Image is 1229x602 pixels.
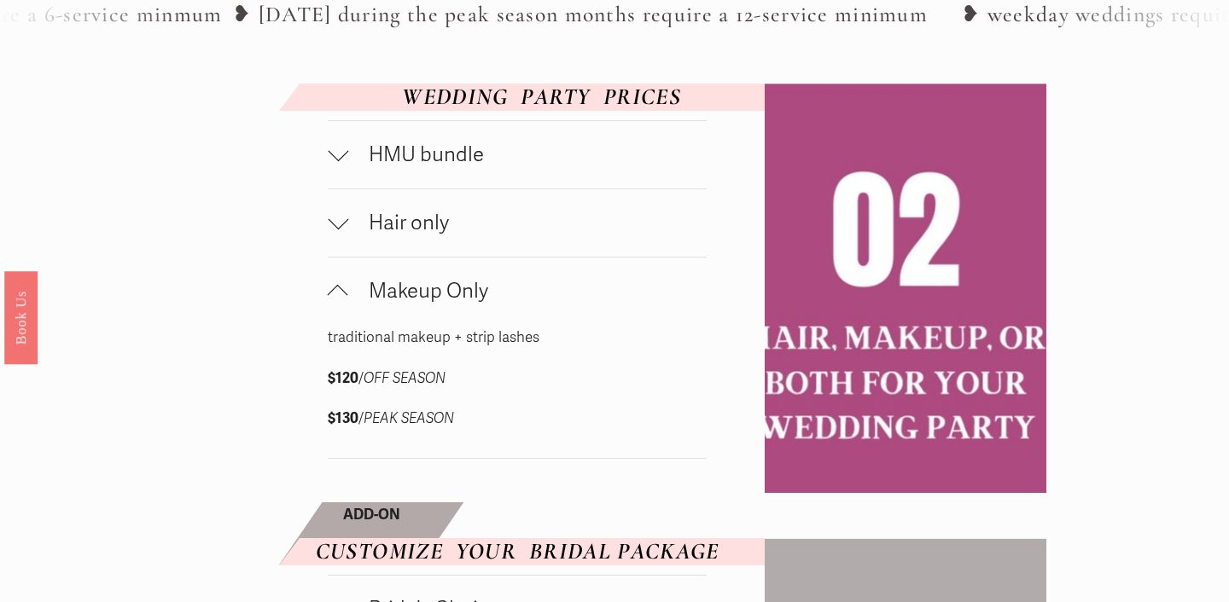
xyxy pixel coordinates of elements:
span: HMU bundle [348,142,707,167]
em: CUSTOMIZE YOUR BRIDAL PACKAGE [316,537,719,565]
span: Makeup Only [348,279,707,304]
em: WEDDING PARTY PRICES [402,83,681,111]
strong: ADD-ON [343,506,400,524]
a: Book Us [4,271,38,364]
p: / [328,366,593,392]
em: OFF SEASON [364,369,446,387]
button: HMU bundle [328,121,707,188]
strong: $130 [328,409,358,427]
button: Makeup Only [328,258,707,325]
p: traditional makeup + strip lashes [328,325,593,351]
span: Hair only [348,211,707,235]
button: Hair only [328,189,707,257]
tspan: ❥ [DATE] during the peak season months require a 12-service minimum [232,2,928,29]
em: PEAK SEASON [364,409,454,427]
strong: $120 [328,369,358,387]
p: / [328,406,593,432]
div: Makeup Only [328,325,707,458]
